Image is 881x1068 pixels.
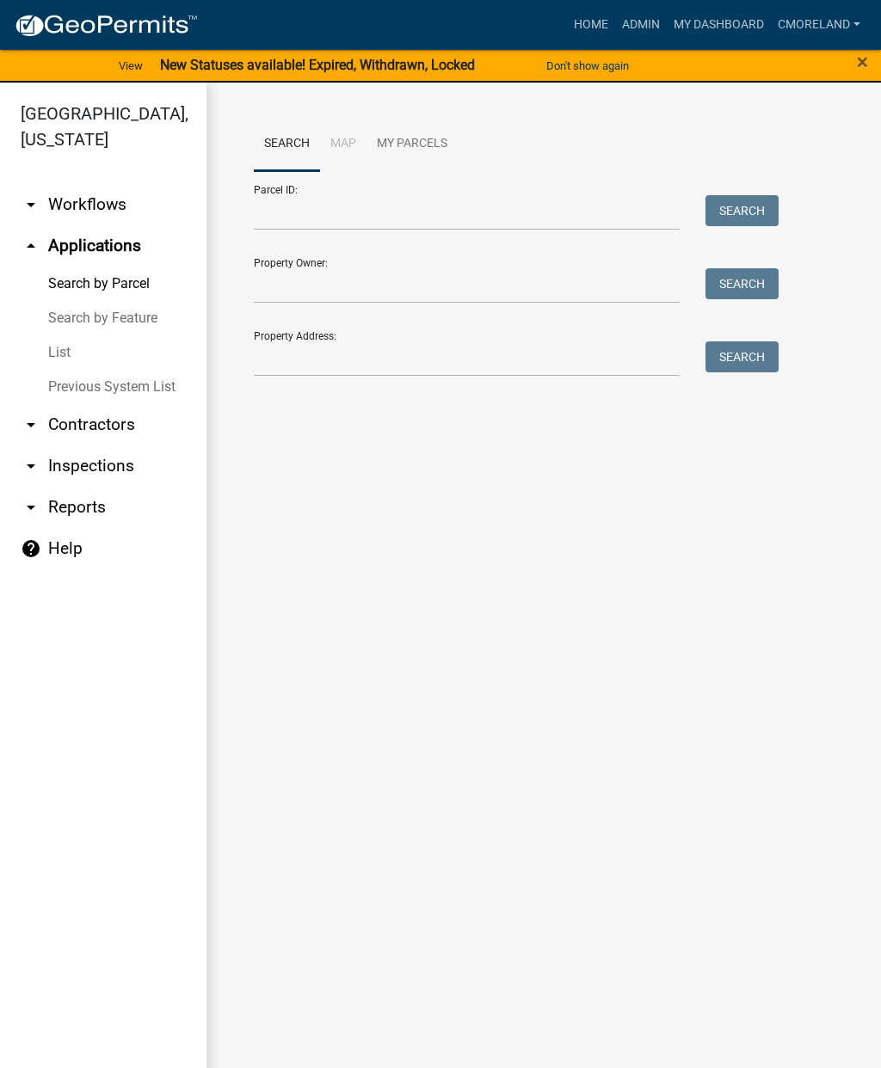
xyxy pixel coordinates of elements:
a: My Parcels [367,117,458,172]
span: × [857,50,868,74]
button: Close [857,52,868,72]
a: Search [254,117,320,172]
i: help [21,538,41,559]
a: cmoreland [771,9,867,41]
button: Search [705,268,779,299]
button: Don't show again [539,52,636,80]
i: arrow_drop_down [21,497,41,518]
a: Admin [615,9,667,41]
button: Search [705,195,779,226]
a: Home [567,9,615,41]
a: View [112,52,150,80]
strong: New Statuses available! Expired, Withdrawn, Locked [160,57,475,73]
a: My Dashboard [667,9,771,41]
button: Search [705,341,779,372]
i: arrow_drop_down [21,194,41,215]
i: arrow_drop_down [21,456,41,476]
i: arrow_drop_up [21,236,41,256]
i: arrow_drop_down [21,414,41,435]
